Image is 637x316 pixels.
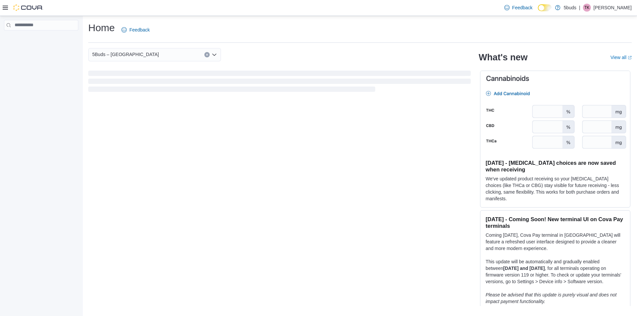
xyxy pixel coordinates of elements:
input: Dark Mode [538,4,552,11]
div: Toni Kytwayhat [583,4,591,12]
span: Loading [88,72,471,93]
svg: External link [628,56,632,60]
span: 5Buds – [GEOGRAPHIC_DATA] [92,50,159,58]
button: Open list of options [212,52,217,57]
p: [PERSON_NAME] [594,4,632,12]
span: TK [584,4,589,12]
span: Feedback [129,27,150,33]
p: This update will be automatically and gradually enabled between , for all terminals operating on ... [486,258,625,285]
p: 5buds [564,4,576,12]
h3: [DATE] - [MEDICAL_DATA] choices are now saved when receiving [486,159,625,173]
p: | [579,4,580,12]
strong: [DATE] and [DATE] [503,266,545,271]
em: Please be advised that this update is purely visual and does not impact payment functionality. [486,292,617,304]
h1: Home [88,21,115,34]
span: Feedback [512,4,532,11]
p: Coming [DATE], Cova Pay terminal in [GEOGRAPHIC_DATA] will feature a refreshed user interface des... [486,232,625,252]
p: We've updated product receiving so your [MEDICAL_DATA] choices (like THCa or CBG) stay visible fo... [486,175,625,202]
button: Clear input [204,52,210,57]
img: Cova [13,4,43,11]
h3: [DATE] - Coming Soon! New terminal UI on Cova Pay terminals [486,216,625,229]
h2: What's new [479,52,528,63]
nav: Complex example [4,32,78,48]
a: Feedback [119,23,152,36]
a: View allExternal link [610,55,632,60]
a: Feedback [502,1,535,14]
